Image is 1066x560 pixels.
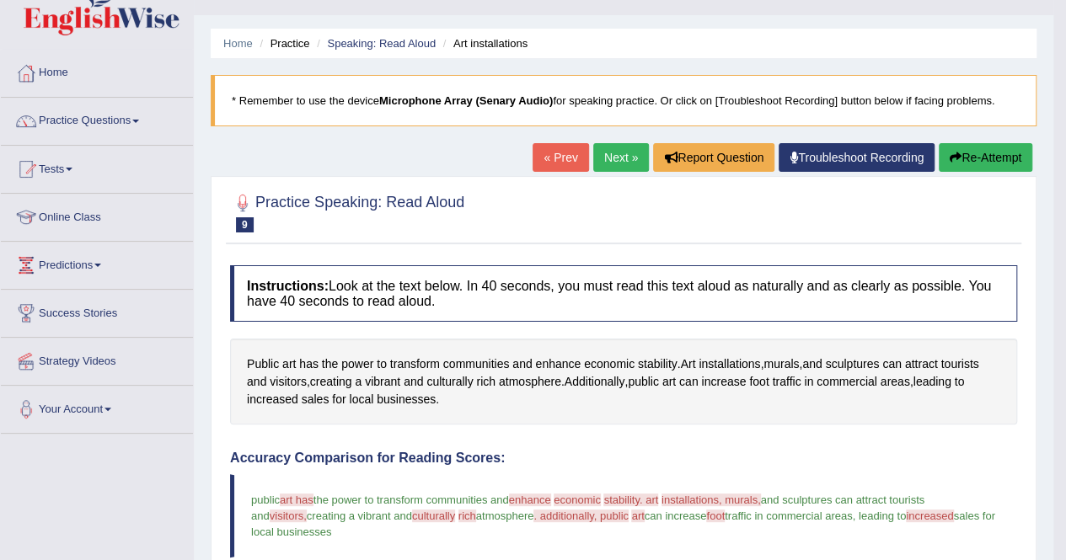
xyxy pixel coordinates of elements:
a: Success Stories [1,290,193,332]
span: culturally [412,509,455,522]
span: Click to see word definition [355,373,362,391]
a: « Prev [533,143,588,172]
b: Instructions: [247,279,329,293]
a: Predictions [1,242,193,284]
span: Click to see word definition [817,373,877,391]
span: Click to see word definition [955,373,965,391]
span: rich [458,509,476,522]
span: foot [706,509,725,522]
span: Click to see word definition [270,373,307,391]
span: Click to see word definition [905,355,938,373]
span: art [631,509,644,522]
span: Click to see word definition [302,391,329,408]
span: Click to see word definition [332,391,346,408]
span: Click to see word definition [882,355,902,373]
span: Click to see word definition [940,355,978,373]
span: installations, murals, [662,493,761,506]
span: Click to see word definition [512,355,532,373]
span: Click to see word definition [772,373,801,391]
span: Click to see word definition [662,373,676,391]
span: Click to see word definition [443,355,510,373]
a: Troubleshoot Recording [779,143,935,172]
li: Art installations [439,35,528,51]
a: Strategy Videos [1,338,193,380]
span: Click to see word definition [365,373,400,391]
a: Home [223,37,253,50]
b: Microphone Array (Senary Audio) [379,94,553,107]
span: and sculptures can attract tourists and [251,493,928,522]
a: Online Class [1,194,193,236]
span: Click to see word definition [426,373,473,391]
h4: Look at the text below. In 40 seconds, you must read this text aloud as naturally and as clearly ... [230,265,1017,322]
span: can increase [645,509,707,522]
span: Click to see word definition [310,373,352,391]
span: Click to see word definition [638,355,678,373]
span: Click to see word definition [701,373,746,391]
span: traffic in commercial areas [725,509,852,522]
span: Click to see word definition [749,373,769,391]
span: 9 [236,217,254,232]
h2: Practice Speaking: Read Aloud [230,190,464,232]
span: Click to see word definition [628,373,659,391]
span: Click to see word definition [804,373,813,391]
span: Click to see word definition [282,355,296,373]
span: Click to see word definition [499,373,561,391]
span: atmosphere [476,509,534,522]
span: stability. art [603,493,658,506]
span: Click to see word definition [476,373,496,391]
span: . additionally, public [533,509,629,522]
span: Click to see word definition [247,373,266,391]
span: Click to see word definition [802,355,822,373]
span: Click to see word definition [390,355,440,373]
span: Click to see word definition [565,373,625,391]
span: Click to see word definition [825,355,879,373]
span: increased [906,509,953,522]
a: Speaking: Read Aloud [327,37,436,50]
h4: Accuracy Comparison for Reading Scores: [230,451,1017,466]
span: Click to see word definition [535,355,581,373]
a: Next » [593,143,649,172]
span: Click to see word definition [881,373,910,391]
span: Click to see word definition [679,373,699,391]
span: Click to see word definition [404,373,423,391]
span: Click to see word definition [247,355,279,373]
span: Click to see word definition [247,391,298,408]
span: Click to see word definition [699,355,760,373]
span: public [251,493,280,506]
a: Home [1,50,193,92]
button: Report Question [653,143,774,172]
span: the power to transform communities and [313,493,509,506]
blockquote: * Remember to use the device for speaking practice. Or click on [Troubleshoot Recording] button b... [211,75,1037,126]
li: Practice [255,35,309,51]
button: Re-Attempt [939,143,1032,172]
span: Click to see word definition [322,355,338,373]
a: Tests [1,146,193,188]
span: Click to see word definition [299,355,319,373]
span: Click to see word definition [680,355,695,373]
a: Your Account [1,386,193,428]
span: enhance [509,493,551,506]
span: visitors, [270,509,307,522]
span: Click to see word definition [913,373,951,391]
a: Practice Questions [1,98,193,140]
span: Click to see word definition [584,355,635,373]
span: Click to see word definition [341,355,373,373]
span: economic [554,493,601,506]
div: . , , , . , , . [230,339,1017,424]
span: creating a vibrant and [307,509,412,522]
span: art has [280,493,313,506]
span: Click to see word definition [763,355,799,373]
span: Click to see word definition [377,391,436,408]
span: , [853,509,856,522]
span: Click to see word definition [349,391,373,408]
span: Click to see word definition [377,355,387,373]
span: leading to [859,509,906,522]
